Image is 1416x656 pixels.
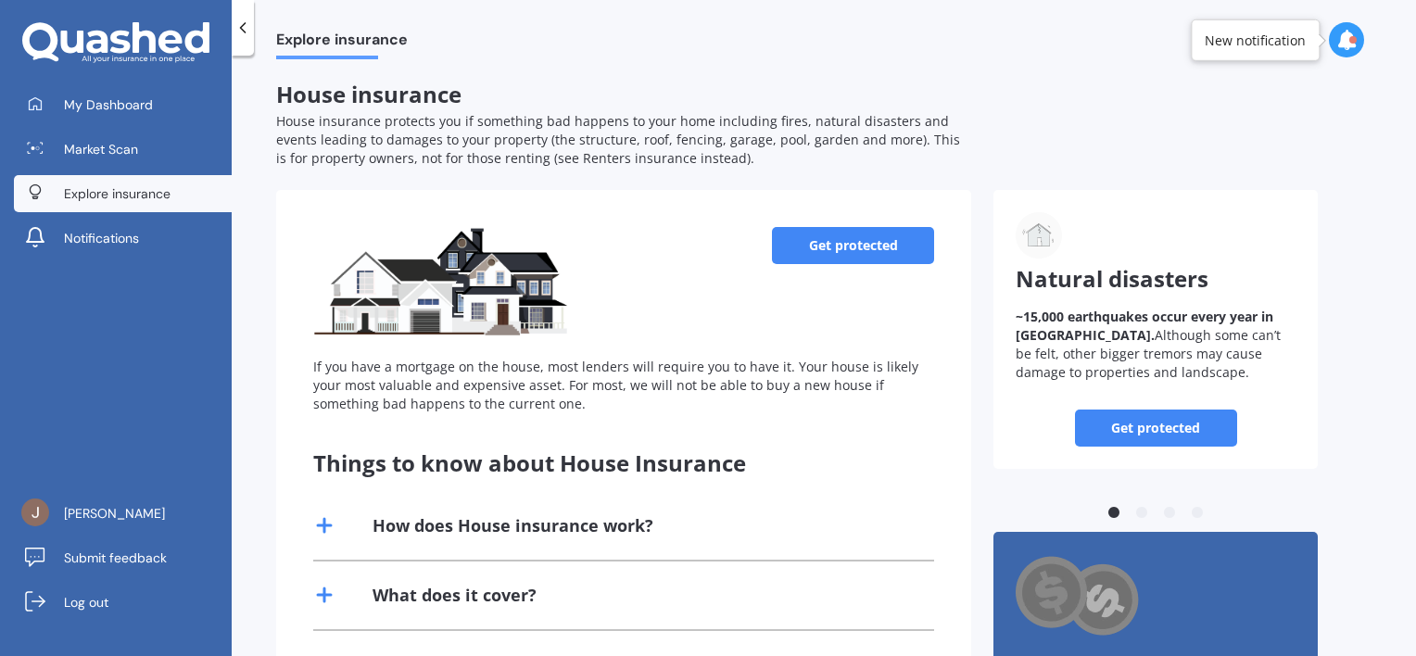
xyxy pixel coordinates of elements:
div: New notification [1205,31,1306,49]
img: Cashback [1016,554,1141,640]
img: House insurance [313,227,569,338]
a: Log out [14,584,232,621]
img: Natural disasters [1016,212,1062,259]
div: How does House insurance work? [373,514,653,537]
span: Notifications [64,229,139,247]
button: 1 [1105,504,1123,523]
span: House insurance protects you if something bad happens to your home including fires, natural disas... [276,112,960,167]
a: Get protected [1075,410,1237,447]
div: What does it cover? [373,584,537,607]
a: Notifications [14,220,232,257]
button: 2 [1132,504,1151,523]
a: Explore insurance [14,175,232,212]
span: Things to know about House Insurance [313,448,746,478]
button: 3 [1160,504,1179,523]
span: My Dashboard [64,95,153,114]
a: Get protected [772,227,934,264]
span: Log out [64,593,108,612]
img: ACg8ocJsdIeKq_xNOdsSGDEwZnhexZwt_L0JtLaOKn7hOppMD-ibrQ=s96-c [21,498,49,526]
a: My Dashboard [14,86,232,123]
a: [PERSON_NAME] [14,495,232,532]
p: Although some can’t be felt, other bigger tremors may cause damage to properties and landscape. [1016,308,1296,382]
span: House insurance [276,79,461,109]
a: Market Scan [14,131,232,168]
span: Explore insurance [276,31,408,56]
span: Market Scan [64,140,138,158]
div: If you have a mortgage on the house, most lenders will require you to have it. Your house is like... [313,358,934,413]
span: [PERSON_NAME] [64,504,165,523]
b: ~15,000 earthquakes occur every year in [GEOGRAPHIC_DATA]. [1016,308,1273,344]
button: 4 [1188,504,1207,523]
span: Submit feedback [64,549,167,567]
a: Submit feedback [14,539,232,576]
span: Natural disasters [1016,263,1208,294]
span: Explore insurance [64,184,171,203]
